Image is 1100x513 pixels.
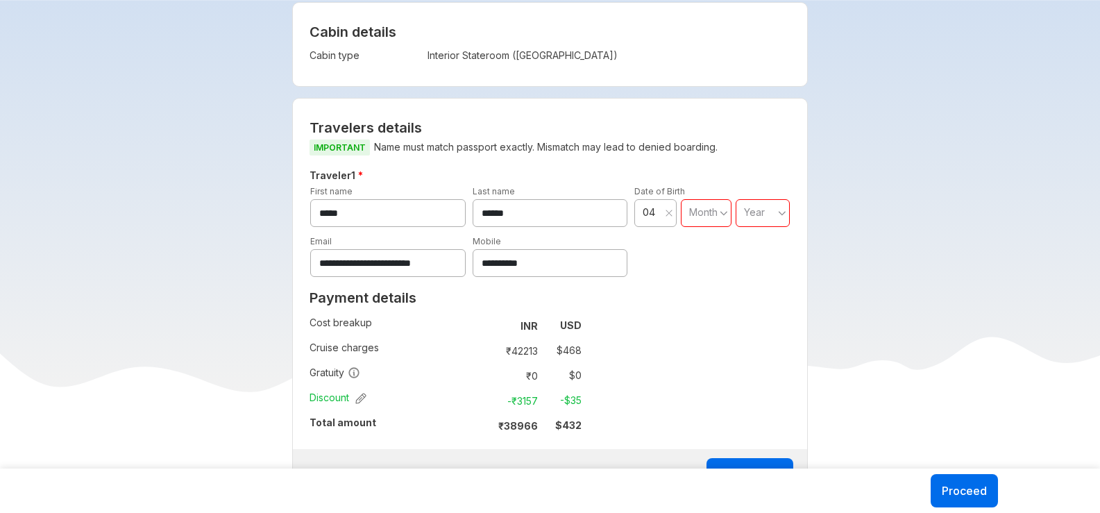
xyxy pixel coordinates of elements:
[307,167,793,184] h5: Traveler 1
[634,186,685,196] label: Date of Birth
[744,206,765,218] span: Year
[479,338,485,363] td: :
[485,366,543,385] td: ₹ 0
[479,363,485,388] td: :
[310,338,479,363] td: Cruise charges
[778,206,786,220] svg: angle down
[720,206,728,220] svg: angle down
[521,320,538,332] strong: INR
[498,420,538,432] strong: ₹ 38966
[310,366,360,380] span: Gratuity
[543,366,582,385] td: $ 0
[555,419,582,431] strong: $ 432
[310,24,790,40] h4: Cabin details
[706,458,793,491] button: Proceed
[689,206,718,218] span: Month
[485,341,543,360] td: ₹ 42213
[931,474,998,507] button: Proceed
[310,139,790,156] p: Name must match passport exactly. Mismatch may lead to denied boarding.
[310,313,479,338] td: Cost breakup
[310,391,366,405] span: Discount
[421,46,428,65] td: :
[665,209,673,217] svg: close
[310,186,353,196] label: First name
[665,206,673,220] button: Clear
[473,186,515,196] label: Last name
[310,119,790,136] h2: Travelers details
[473,236,501,246] label: Mobile
[310,289,582,306] h2: Payment details
[543,341,582,360] td: $ 468
[479,313,485,338] td: :
[485,391,543,410] td: -₹ 3157
[310,417,376,428] strong: Total amount
[479,413,485,438] td: :
[543,391,582,410] td: -$ 35
[310,236,332,246] label: Email
[560,319,582,331] strong: USD
[310,140,370,155] span: IMPORTANT
[310,46,421,65] td: Cabin type
[428,46,683,65] td: Interior Stateroom ([GEOGRAPHIC_DATA])
[479,388,485,413] td: :
[643,205,661,219] span: 04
